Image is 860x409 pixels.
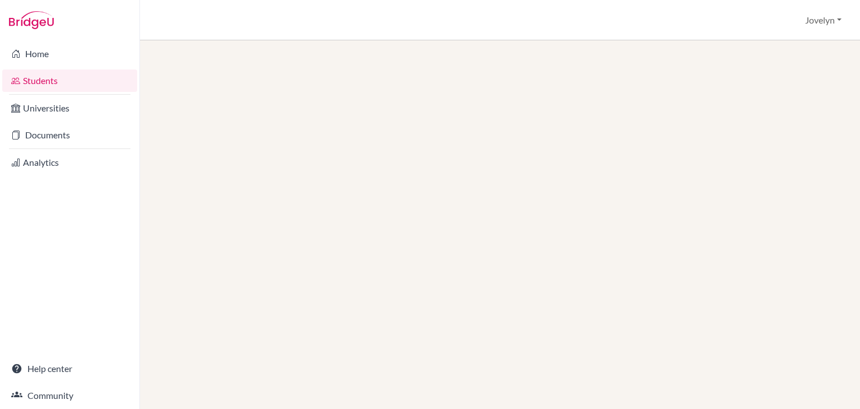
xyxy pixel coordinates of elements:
a: Universities [2,97,137,119]
a: Students [2,69,137,92]
button: Jovelyn [800,10,847,31]
img: Bridge-U [9,11,54,29]
a: Home [2,43,137,65]
a: Analytics [2,151,137,174]
a: Help center [2,357,137,380]
a: Documents [2,124,137,146]
a: Community [2,384,137,407]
